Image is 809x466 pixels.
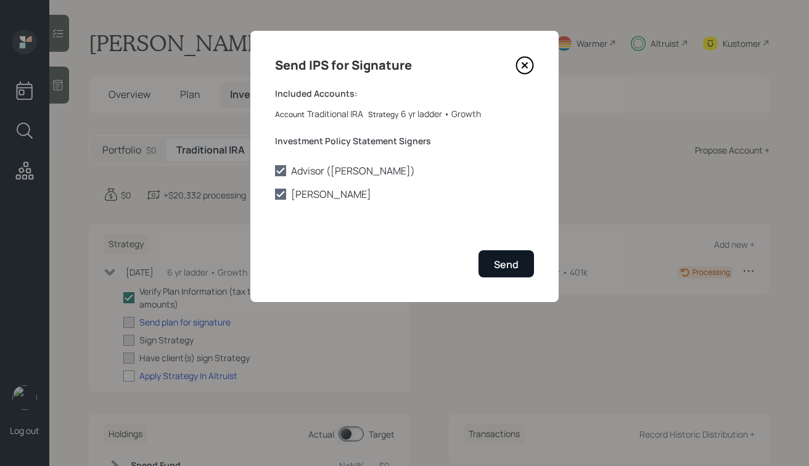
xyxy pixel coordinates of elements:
label: [PERSON_NAME] [275,187,534,201]
label: Included Accounts: [275,88,534,100]
label: Account [275,110,305,120]
div: Send [494,258,519,271]
label: Strategy [368,110,398,120]
div: 6 yr ladder • Growth [401,107,481,120]
label: Advisor ([PERSON_NAME]) [275,164,534,178]
h4: Send IPS for Signature [275,55,412,75]
div: Traditional IRA [307,107,363,120]
label: Investment Policy Statement Signers [275,135,534,147]
button: Send [478,250,534,277]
